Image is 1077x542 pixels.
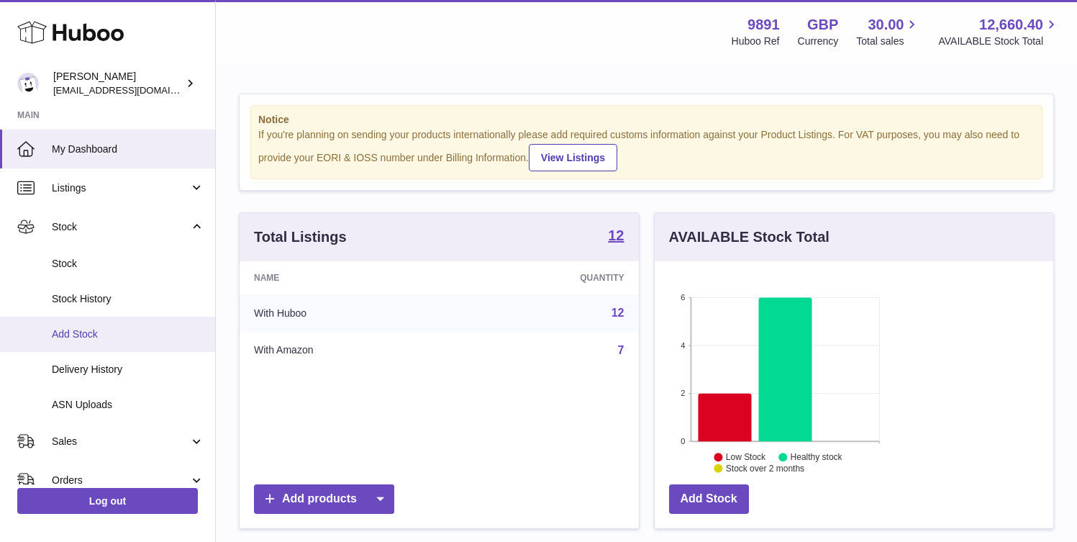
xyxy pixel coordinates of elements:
[747,15,780,35] strong: 9891
[254,227,347,247] h3: Total Listings
[258,128,1035,171] div: If you're planning on sending your products internationally please add required customs informati...
[17,488,198,514] a: Log out
[681,389,685,397] text: 2
[938,35,1060,48] span: AVAILABLE Stock Total
[669,484,749,514] a: Add Stock
[53,84,212,96] span: [EMAIL_ADDRESS][DOMAIN_NAME]
[52,363,204,376] span: Delivery History
[240,294,458,332] td: With Huboo
[52,181,189,195] span: Listings
[725,452,765,462] text: Low Stock
[681,341,685,350] text: 4
[240,261,458,294] th: Name
[52,474,189,487] span: Orders
[529,144,617,171] a: View Listings
[52,220,189,234] span: Stock
[681,437,685,446] text: 0
[52,398,204,412] span: ASN Uploads
[17,73,39,94] img: ro@thebitterclub.co.uk
[52,328,204,341] span: Add Stock
[608,228,624,243] strong: 12
[52,292,204,306] span: Stock History
[681,293,685,302] text: 6
[790,452,842,462] text: Healthy stock
[618,344,624,356] a: 7
[732,35,780,48] div: Huboo Ref
[52,143,204,156] span: My Dashboard
[938,15,1060,48] a: 12,660.40 AVAILABLE Stock Total
[52,435,189,448] span: Sales
[669,227,830,247] h3: AVAILABLE Stock Total
[458,261,638,294] th: Quantity
[868,15,904,35] span: 30.00
[52,257,204,271] span: Stock
[240,332,458,369] td: With Amazon
[254,484,394,514] a: Add products
[856,15,920,48] a: 30.00 Total sales
[856,35,920,48] span: Total sales
[725,464,804,474] text: Stock over 2 months
[798,35,839,48] div: Currency
[612,307,624,319] a: 12
[258,113,1035,127] strong: Notice
[979,15,1043,35] span: 12,660.40
[53,70,183,97] div: [PERSON_NAME]
[608,228,624,245] a: 12
[807,15,838,35] strong: GBP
